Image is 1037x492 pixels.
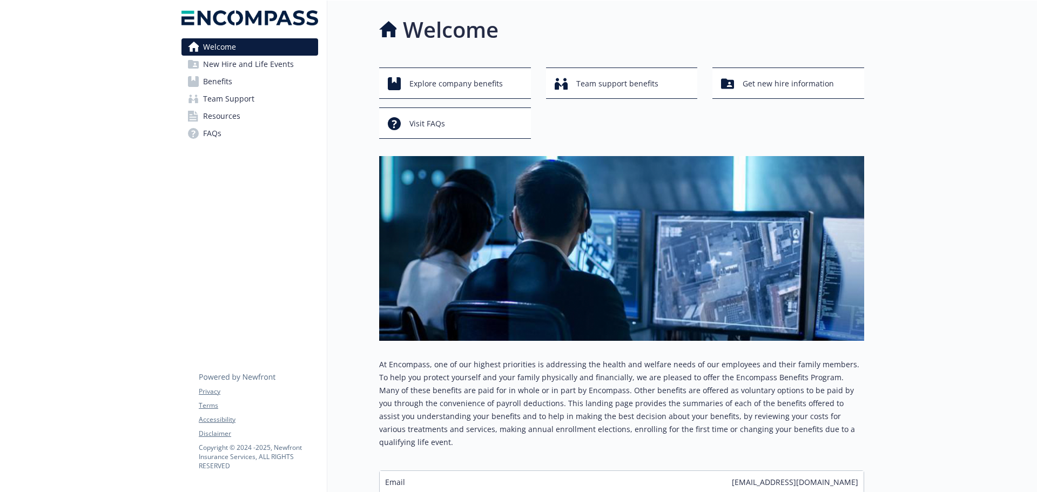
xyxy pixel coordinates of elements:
span: Welcome [203,38,236,56]
span: Team Support [203,90,254,107]
a: FAQs [181,125,318,142]
span: Benefits [203,73,232,90]
p: At Encompass, one of our highest priorities is addressing the health and welfare needs of our emp... [379,358,864,449]
span: Email [385,476,405,488]
span: Get new hire information [743,73,834,94]
a: Benefits [181,73,318,90]
button: Get new hire information [712,68,864,99]
a: Disclaimer [199,429,318,439]
a: Accessibility [199,415,318,424]
span: Explore company benefits [409,73,503,94]
span: [EMAIL_ADDRESS][DOMAIN_NAME] [732,476,858,488]
span: Team support benefits [576,73,658,94]
button: Visit FAQs [379,107,531,139]
a: Team Support [181,90,318,107]
span: Resources [203,107,240,125]
p: Copyright © 2024 - 2025 , Newfront Insurance Services, ALL RIGHTS RESERVED [199,443,318,470]
a: New Hire and Life Events [181,56,318,73]
img: overview page banner [379,156,864,341]
a: Privacy [199,387,318,396]
span: Visit FAQs [409,113,445,134]
span: FAQs [203,125,221,142]
button: Explore company benefits [379,68,531,99]
h1: Welcome [403,14,499,46]
span: New Hire and Life Events [203,56,294,73]
a: Welcome [181,38,318,56]
a: Terms [199,401,318,410]
button: Team support benefits [546,68,698,99]
a: Resources [181,107,318,125]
